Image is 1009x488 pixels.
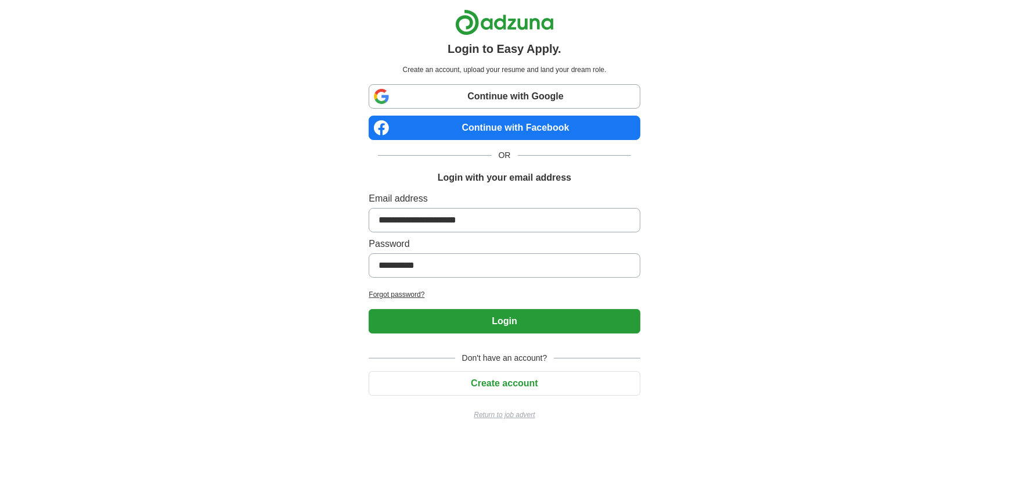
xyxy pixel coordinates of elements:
[369,237,640,251] label: Password
[369,84,640,109] a: Continue with Google
[369,371,640,396] button: Create account
[438,171,571,185] h1: Login with your email address
[369,309,640,333] button: Login
[455,9,554,35] img: Adzuna logo
[369,378,640,388] a: Create account
[369,289,640,300] a: Forgot password?
[369,192,640,206] label: Email address
[369,116,640,140] a: Continue with Facebook
[448,40,561,58] h1: Login to Easy Apply.
[369,410,640,420] a: Return to job advert
[492,149,518,162] span: OR
[371,64,637,75] p: Create an account, upload your resume and land your dream role.
[455,352,554,364] span: Don't have an account?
